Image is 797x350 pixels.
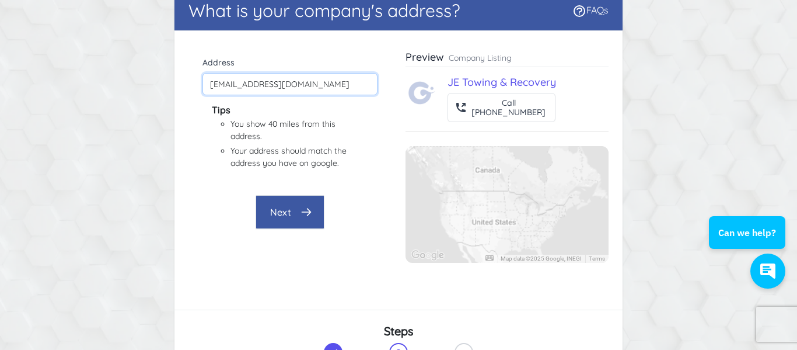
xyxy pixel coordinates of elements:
[572,4,609,16] a: FAQs
[406,50,444,64] h3: Preview
[230,145,349,169] li: Your address should match the address you have on google.
[589,255,605,262] a: Terms (opens in new tab)
[212,104,230,116] b: Tips
[501,255,582,262] span: Map data ©2025 Google, INEGI
[448,75,556,89] a: JE Towing & Recovery
[202,73,377,95] input: Enter Mailing Address
[408,79,436,107] img: Towing.com Logo
[471,98,546,117] div: Call [PHONE_NUMBER]
[202,57,377,68] label: Address
[485,255,494,261] button: Keyboard shortcuts
[408,248,447,263] img: Google
[448,93,555,122] button: Call[PHONE_NUMBER]
[408,248,447,263] a: Open this area in Google Maps (opens a new window)
[230,118,349,143] li: You show 40 miles from this address.
[695,184,797,300] iframe: Conversations
[449,52,512,64] p: Company Listing
[256,195,324,229] button: Next
[188,324,609,338] h3: Steps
